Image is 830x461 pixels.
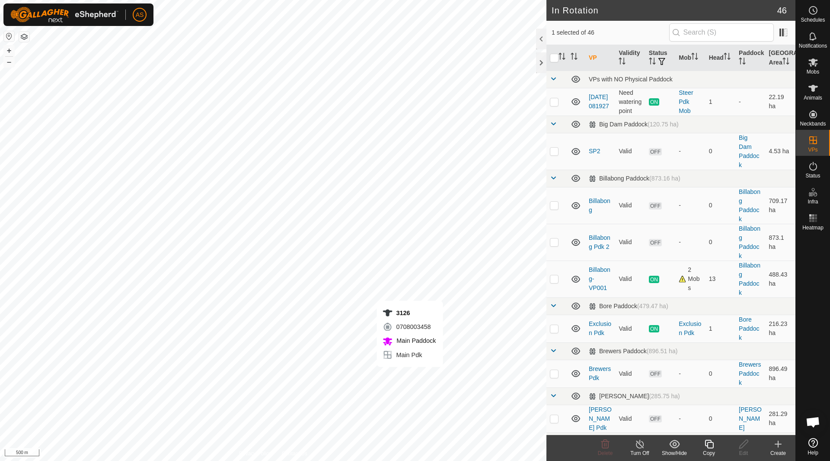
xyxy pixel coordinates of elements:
td: 13 [705,261,735,297]
p-sorticon: Activate to sort [649,59,656,66]
div: 0708003458 [382,322,436,332]
p-sorticon: Activate to sort [782,59,789,66]
td: Valid [615,360,645,387]
a: Brewers Paddock [739,361,761,386]
th: Paddock [735,45,765,71]
span: OFF [649,239,662,246]
td: 0 [705,360,735,387]
td: Valid [615,133,645,170]
span: VPs [808,147,817,152]
span: OFF [649,202,662,210]
a: Exclusion Pdk [589,320,611,336]
span: 46 [777,4,787,17]
span: Main Paddock [394,337,436,344]
span: Help [808,450,818,455]
th: Status [645,45,675,71]
div: Exclusion Pdk [679,319,702,338]
a: Billabong Paddock [739,225,760,259]
div: Edit [726,449,761,457]
div: - [679,238,702,247]
div: - [679,369,702,378]
span: ON [649,276,659,283]
span: Status [805,173,820,178]
span: ON [649,98,659,106]
td: 873.1 ha [766,224,795,261]
th: [GEOGRAPHIC_DATA] Area [766,45,795,71]
span: OFF [649,148,662,155]
div: - [679,414,702,423]
span: (479.47 ha) [637,303,668,309]
th: VP [585,45,615,71]
td: Valid [615,224,645,261]
td: 1 [705,315,735,342]
td: 1 [705,88,735,116]
a: Help [796,435,830,459]
div: VPs with NO Physical Paddock [589,76,792,83]
td: 216.23 ha [766,315,795,342]
a: Bore Paddock [739,316,759,341]
td: 0 [705,224,735,261]
a: Billabong Pdk 2 [589,234,610,250]
a: Billabong [589,197,610,213]
td: 281.29 ha [766,405,795,432]
span: (873.16 ha) [649,175,680,182]
span: OFF [649,415,662,422]
div: Turn Off [622,449,657,457]
div: - [679,201,702,210]
p-sorticon: Activate to sort [619,59,626,66]
span: Infra [808,199,818,204]
span: Schedules [801,17,825,23]
a: SP2 [589,148,600,155]
a: Privacy Policy [239,450,271,458]
span: Notifications [799,43,827,48]
div: [PERSON_NAME] [589,393,680,400]
div: Show/Hide [657,449,692,457]
td: - [735,88,765,116]
span: Mobs [807,69,819,74]
p-sorticon: Activate to sort [691,54,698,61]
div: Brewers Paddock [589,348,677,355]
td: Valid [615,315,645,342]
span: Animals [804,95,822,100]
th: Head [705,45,735,71]
span: (285.75 ha) [649,393,680,400]
div: Copy [692,449,726,457]
td: 22.19 ha [766,88,795,116]
td: Valid [615,405,645,432]
img: Gallagher Logo [10,7,118,23]
td: 4.53 ha [766,133,795,170]
td: 709.17 ha [766,187,795,224]
a: Contact Us [282,450,307,458]
p-sorticon: Activate to sort [559,54,565,61]
a: Billabong Paddock [739,188,760,222]
td: 488.43 ha [766,261,795,297]
h2: In Rotation [552,5,777,16]
span: ON [649,325,659,332]
span: (896.51 ha) [647,348,678,355]
a: Billabong-VP001 [589,266,610,291]
a: Brewers Pdk [589,365,611,381]
span: AS [136,10,144,19]
input: Search (S) [669,23,774,42]
td: 0 [705,187,735,224]
td: 0 [705,133,735,170]
div: Open chat [800,409,826,435]
td: 896.49 ha [766,360,795,387]
span: 1 selected of 46 [552,28,669,37]
p-sorticon: Activate to sort [739,59,746,66]
p-sorticon: Activate to sort [724,54,731,61]
span: (120.75 ha) [648,121,679,128]
div: 2 Mobs [679,265,702,293]
button: + [4,45,14,56]
button: – [4,57,14,67]
div: Bore Paddock [589,303,668,310]
span: Neckbands [800,121,826,126]
div: Steer Pdk Mob [679,88,702,116]
div: 3126 [382,308,436,318]
th: Mob [675,45,705,71]
a: Billabong Paddock [739,262,760,296]
div: Big Dam Paddock [589,121,679,128]
p-sorticon: Activate to sort [571,54,578,61]
button: Map Layers [19,32,29,42]
div: - [679,147,702,156]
